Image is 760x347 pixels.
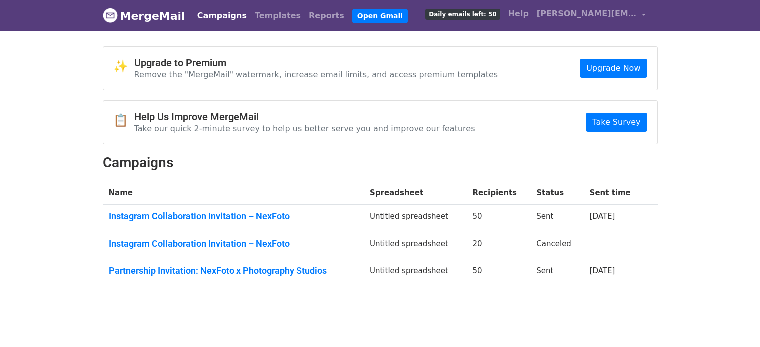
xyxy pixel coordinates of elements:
[134,57,498,69] h4: Upgrade to Premium
[504,4,533,24] a: Help
[580,59,647,78] a: Upgrade Now
[103,5,185,26] a: MergeMail
[134,69,498,80] p: Remove the "MergeMail" watermark, increase email limits, and access premium templates
[103,181,364,205] th: Name
[590,266,615,275] a: [DATE]
[109,238,358,249] a: Instagram Collaboration Invitation – NexFoto
[584,181,644,205] th: Sent time
[113,113,134,128] span: 📋
[530,232,583,259] td: Canceled
[305,6,348,26] a: Reports
[251,6,305,26] a: Templates
[466,232,530,259] td: 20
[352,9,408,23] a: Open Gmail
[364,181,466,205] th: Spreadsheet
[193,6,251,26] a: Campaigns
[590,212,615,221] a: [DATE]
[103,8,118,23] img: MergeMail logo
[109,211,358,222] a: Instagram Collaboration Invitation – NexFoto
[421,4,504,24] a: Daily emails left: 50
[530,205,583,232] td: Sent
[364,232,466,259] td: Untitled spreadsheet
[466,259,530,286] td: 50
[103,154,658,171] h2: Campaigns
[466,205,530,232] td: 50
[530,259,583,286] td: Sent
[113,59,134,74] span: ✨
[530,181,583,205] th: Status
[586,113,647,132] a: Take Survey
[134,123,475,134] p: Take our quick 2-minute survey to help us better serve you and improve our features
[364,259,466,286] td: Untitled spreadsheet
[425,9,500,20] span: Daily emails left: 50
[533,4,650,27] a: [PERSON_NAME][EMAIL_ADDRESS][DOMAIN_NAME]
[109,265,358,276] a: Partnership Invitation: NexFoto x Photography Studios
[466,181,530,205] th: Recipients
[537,8,637,20] span: [PERSON_NAME][EMAIL_ADDRESS][DOMAIN_NAME]
[134,111,475,123] h4: Help Us Improve MergeMail
[364,205,466,232] td: Untitled spreadsheet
